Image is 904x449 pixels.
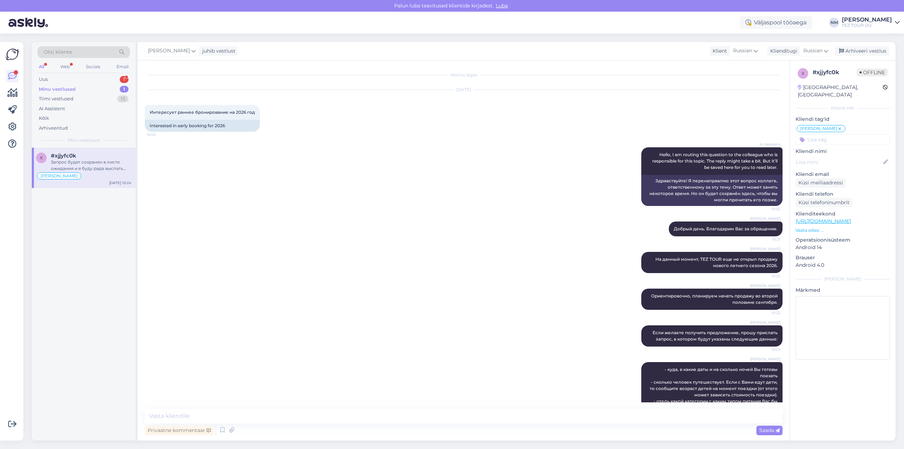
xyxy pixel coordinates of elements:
[651,293,779,305] span: Ориентировочно, планируем начать продажу во второй половине сентября.
[796,218,851,224] a: [URL][DOMAIN_NAME]
[796,158,882,166] input: Lisa nimi
[796,105,890,111] div: Kliendi info
[39,115,49,122] div: Kõik
[835,46,889,56] div: Arhiveeri vestlus
[115,62,130,71] div: Email
[652,152,779,170] span: Hello, I am routing this question to the colleague who is responsible for this topic. The reply m...
[796,198,852,207] div: Küsi telefoninumbrit
[653,330,779,342] span: Если желаете получить предложение, прошу прислать запрос, в котором будут указаны следующие данные:
[750,216,780,221] span: [PERSON_NAME]
[650,367,779,442] span: - куда, в какие даты и на сколько ночей Вы готовы поехать - сколько человек путешествует. Если с ...
[767,47,797,55] div: Klienditugi
[802,71,804,76] span: x
[750,356,780,362] span: [PERSON_NAME]
[494,2,510,9] span: Luba
[200,47,236,55] div: juhib vestlust
[150,110,255,115] span: Интересует раннее бронирование на 2026 год
[641,175,783,206] div: Здравствуйте! Я перенаправляю этот вопрос коллеге, ответственному за эту тему. Ответ может занять...
[145,87,783,93] div: [DATE]
[796,116,890,123] p: Kliendi tag'id
[829,18,839,28] div: NM
[6,48,19,61] img: Askly Logo
[796,286,890,294] p: Märkmed
[120,86,129,93] div: 1
[59,62,71,71] div: Web
[120,76,129,83] div: 1
[655,256,779,268] span: На данный момент, TEZ TOUR еще не открыл продажу нового летнего сезона 2026.
[796,244,890,251] p: Android 14
[796,210,890,218] p: Klienditeekond
[754,273,780,279] span: 10:22
[800,126,837,131] span: [PERSON_NAME]
[37,62,46,71] div: All
[857,69,888,76] span: Offline
[754,347,780,352] span: 10:23
[750,246,780,252] span: [PERSON_NAME]
[842,17,892,23] div: [PERSON_NAME]
[796,261,890,269] p: Android 4.0
[145,72,783,78] div: Vestlus algas
[813,68,857,77] div: # xjjyfc0k
[117,95,129,102] div: 13
[796,276,890,282] div: [PERSON_NAME]
[796,236,890,244] p: Operatsioonisüsteem
[39,125,68,132] div: Arhiveeritud
[842,17,900,28] a: [PERSON_NAME]TEZ TOUR OÜ
[148,47,190,55] span: [PERSON_NAME]
[796,134,890,145] input: Lisa tag
[754,310,780,315] span: 10:22
[796,254,890,261] p: Brauser
[145,426,214,435] div: Privaatne kommentaar
[109,180,131,185] div: [DATE] 10:24
[750,320,780,325] span: [PERSON_NAME]
[39,86,76,93] div: Minu vestlused
[750,283,780,288] span: [PERSON_NAME]
[39,95,73,102] div: Tiimi vestlused
[796,178,846,188] div: Küsi meiliaadressi
[147,132,173,137] span: 10:02
[733,47,752,55] span: Russian
[145,120,260,132] div: Interested in early booking for 2026
[44,48,72,56] span: Otsi kliente
[740,16,812,29] div: Väljaspool tööaega
[41,174,78,178] span: [PERSON_NAME]
[796,171,890,178] p: Kliendi email
[754,237,780,242] span: 10:21
[759,427,780,433] span: Saada
[39,76,48,83] div: Uus
[674,226,778,231] span: Добрый день. Благодарим Вас за обращение.
[710,47,727,55] div: Klient
[842,23,892,28] div: TEZ TOUR OÜ
[803,47,822,55] span: Russian
[798,84,883,99] div: [GEOGRAPHIC_DATA], [GEOGRAPHIC_DATA]
[796,190,890,198] p: Kliendi telefon
[754,142,780,147] span: AI Assistent
[39,105,65,112] div: AI Assistent
[40,155,43,160] span: x
[754,206,780,212] span: 10:02
[796,148,890,155] p: Kliendi nimi
[68,137,100,143] span: Minu vestlused
[51,153,76,159] span: #xjjyfc0k
[796,227,890,234] p: Vaata edasi ...
[51,159,131,172] div: Запрос будет сохранен в листе ожидания и я буду рада выслать Вам желаемое предложение после откры...
[84,62,102,71] div: Socials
